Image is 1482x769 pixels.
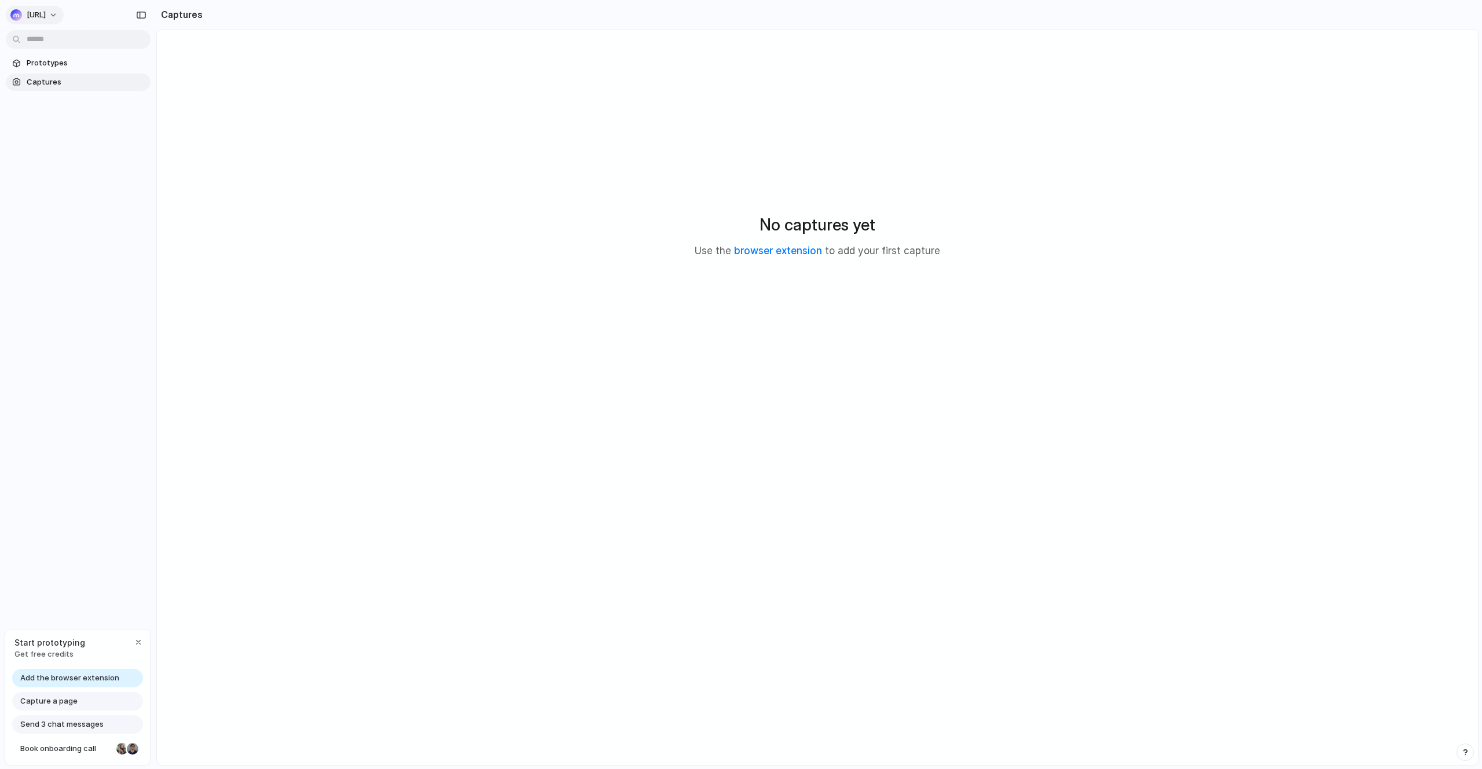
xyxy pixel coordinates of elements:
span: Get free credits [14,649,85,660]
a: Captures [6,74,151,91]
a: Book onboarding call [12,739,143,758]
span: [URL] [27,9,46,21]
div: Nicole Kubica [115,742,129,756]
span: Send 3 chat messages [20,719,104,730]
span: Capture a page [20,695,78,707]
span: Book onboarding call [20,743,112,755]
span: Captures [27,76,146,88]
h2: No captures yet [760,213,875,237]
a: browser extension [734,245,822,257]
p: Use the to add your first capture [695,244,940,259]
span: Start prototyping [14,636,85,649]
a: Prototypes [6,54,151,72]
span: Prototypes [27,57,146,69]
span: Add the browser extension [20,672,119,684]
button: [URL] [6,6,64,24]
h2: Captures [156,8,203,21]
div: Christian Iacullo [126,742,140,756]
a: Add the browser extension [12,669,143,687]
